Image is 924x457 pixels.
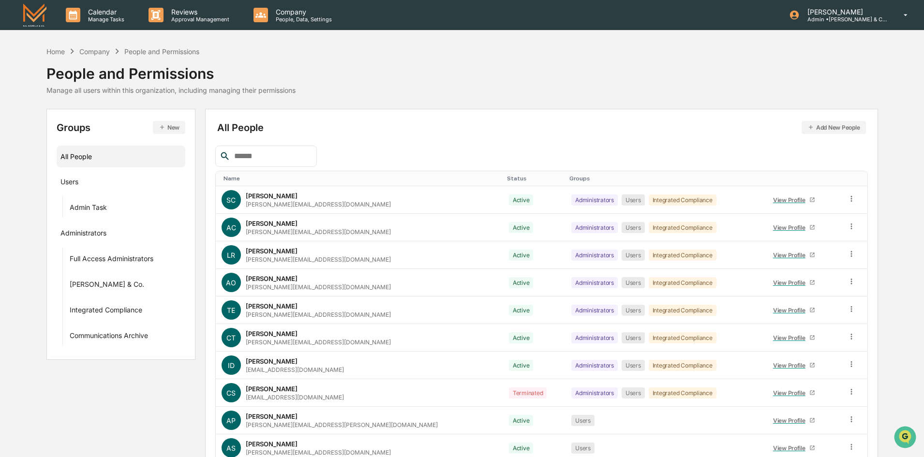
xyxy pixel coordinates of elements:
[571,360,618,371] div: Administrators
[246,421,438,428] div: [PERSON_NAME][EMAIL_ADDRESS][PERSON_NAME][DOMAIN_NAME]
[509,442,534,454] div: Active
[769,358,819,373] a: View Profile
[246,311,391,318] div: [PERSON_NAME][EMAIL_ADDRESS][DOMAIN_NAME]
[224,175,499,182] div: Toggle SortBy
[773,362,809,369] div: View Profile
[649,222,716,233] div: Integrated Compliance
[509,250,534,261] div: Active
[509,360,534,371] div: Active
[46,86,296,94] div: Manage all users within this organization, including managing their permissions
[57,121,186,134] div: Groups
[33,84,122,91] div: We're available if you need us!
[769,192,819,207] a: View Profile
[226,334,236,342] span: CT
[79,47,110,56] div: Company
[769,441,819,456] a: View Profile
[164,77,176,88] button: Start new chat
[622,277,645,288] div: Users
[228,361,235,369] span: ID
[217,121,866,134] div: All People
[509,332,534,343] div: Active
[509,387,547,398] div: Terminated
[773,307,809,314] div: View Profile
[849,175,864,182] div: Toggle SortBy
[571,194,618,206] div: Administrators
[246,201,391,208] div: [PERSON_NAME][EMAIL_ADDRESS][DOMAIN_NAME]
[773,334,809,341] div: View Profile
[773,196,809,204] div: View Profile
[96,164,117,171] span: Pylon
[246,247,298,255] div: [PERSON_NAME]
[80,16,129,23] p: Manage Tasks
[571,222,618,233] div: Administrators
[769,248,819,263] a: View Profile
[509,222,534,233] div: Active
[773,279,809,286] div: View Profile
[622,305,645,316] div: Users
[246,275,298,282] div: [PERSON_NAME]
[507,175,562,182] div: Toggle SortBy
[164,8,234,16] p: Reviews
[622,387,645,398] div: Users
[246,228,391,236] div: [PERSON_NAME][EMAIL_ADDRESS][DOMAIN_NAME]
[68,163,117,171] a: Powered byPylon
[70,203,107,215] div: Admin Task
[46,47,65,56] div: Home
[569,175,759,182] div: Toggle SortBy
[773,251,809,259] div: View Profile
[6,118,66,135] a: 🖐️Preclearance
[153,121,185,134] button: New
[571,442,595,454] div: Users
[622,194,645,206] div: Users
[268,16,337,23] p: People, Data, Settings
[70,306,142,317] div: Integrated Compliance
[769,413,819,428] a: View Profile
[800,16,890,23] p: Admin • [PERSON_NAME] & Co. - BD
[246,449,391,456] div: [PERSON_NAME][EMAIL_ADDRESS][DOMAIN_NAME]
[773,444,809,452] div: View Profile
[773,389,809,397] div: View Profile
[246,302,298,310] div: [PERSON_NAME]
[80,122,120,132] span: Attestations
[164,16,234,23] p: Approval Management
[622,360,645,371] div: Users
[60,229,106,240] div: Administrators
[46,57,296,82] div: People and Permissions
[226,223,236,232] span: AC
[19,140,61,150] span: Data Lookup
[571,332,618,343] div: Administrators
[246,330,298,338] div: [PERSON_NAME]
[227,306,235,314] span: TE
[226,279,236,287] span: AO
[571,277,618,288] div: Administrators
[622,250,645,261] div: Users
[70,280,144,292] div: [PERSON_NAME] & Co.
[509,277,534,288] div: Active
[246,440,298,448] div: [PERSON_NAME]
[66,118,124,135] a: 🗄️Attestations
[23,3,46,26] img: logo
[622,332,645,343] div: Users
[246,394,344,401] div: [EMAIL_ADDRESS][DOMAIN_NAME]
[769,220,819,235] a: View Profile
[246,192,298,200] div: [PERSON_NAME]
[226,416,236,425] span: AP
[70,123,78,131] div: 🗄️
[571,415,595,426] div: Users
[509,194,534,206] div: Active
[571,387,618,398] div: Administrators
[246,283,391,291] div: [PERSON_NAME][EMAIL_ADDRESS][DOMAIN_NAME]
[33,74,159,84] div: Start new chat
[227,251,235,259] span: LR
[246,220,298,227] div: [PERSON_NAME]
[246,339,391,346] div: [PERSON_NAME][EMAIL_ADDRESS][DOMAIN_NAME]
[10,123,17,131] div: 🖐️
[769,385,819,400] a: View Profile
[19,122,62,132] span: Preclearance
[773,224,809,231] div: View Profile
[70,331,148,343] div: Communications Archive
[124,47,199,56] div: People and Permissions
[10,20,176,36] p: How can we help?
[10,74,27,91] img: 1746055101610-c473b297-6a78-478c-a979-82029cc54cd1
